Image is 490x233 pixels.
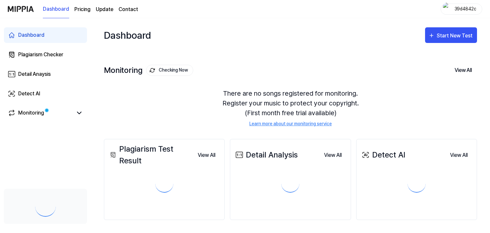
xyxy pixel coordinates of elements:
a: Dashboard [4,27,87,43]
button: View All [319,149,347,162]
a: Learn more about our monitoring service [249,120,332,127]
div: Dashboard [104,25,151,46]
div: There are no songs registered for monitoring. Register your music to protect your copyright. (Fir... [104,81,477,135]
a: Plagiarism Checker [4,47,87,62]
a: Contact [119,6,138,13]
div: Plagiarism Checker [18,51,63,59]
div: Monitoring [104,65,193,76]
div: Monitoring [18,109,44,117]
div: Detect AI [360,149,405,161]
button: Start New Test [425,27,477,43]
a: Monitoring [8,109,73,117]
a: Dashboard [43,0,69,18]
a: Detail Anaysis [4,66,87,82]
div: Plagiarism Test Result [108,143,193,167]
div: Detail Analysis [234,149,298,161]
a: Update [96,6,113,13]
button: Checking Now [146,65,193,76]
img: profile [443,3,451,16]
a: Detect AI [4,86,87,102]
div: Start New Test [437,32,474,40]
img: monitoring Icon [149,67,156,74]
button: profile39d4842c [441,4,482,15]
button: View All [449,63,477,77]
div: 39d4842c [453,5,478,12]
button: View All [445,149,473,162]
div: Detect AI [18,90,40,98]
a: Pricing [74,6,91,13]
button: View All [193,149,220,162]
div: Dashboard [18,31,44,39]
div: Detail Anaysis [18,70,51,78]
